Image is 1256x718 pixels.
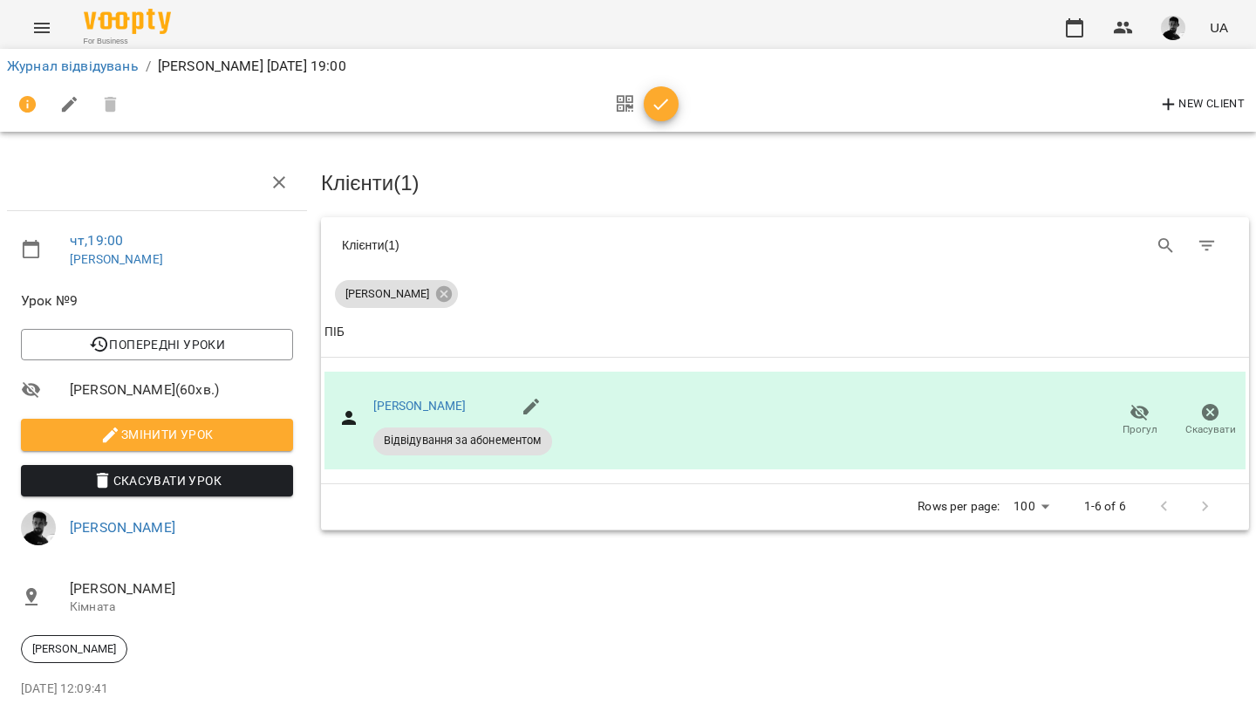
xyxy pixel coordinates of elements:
[84,36,171,47] span: For Business
[21,510,56,545] img: 8a52112dc94124d2042df91b2f95d022.jpg
[335,286,440,302] span: [PERSON_NAME]
[1175,396,1246,445] button: Скасувати
[1104,396,1175,445] button: Прогул
[21,465,293,496] button: Скасувати Урок
[342,236,772,254] div: Клієнти ( 1 )
[324,322,345,343] div: Sort
[324,322,345,343] div: ПІБ
[335,280,458,308] div: [PERSON_NAME]
[21,291,293,311] span: Урок №9
[158,56,346,77] p: [PERSON_NAME] [DATE] 19:00
[35,470,279,491] span: Скасувати Урок
[1210,18,1228,37] span: UA
[1007,494,1055,519] div: 100
[70,380,293,400] span: [PERSON_NAME] ( 60 хв. )
[321,217,1249,273] div: Table Toolbar
[35,424,279,445] span: Змінити урок
[1186,225,1228,267] button: Фільтр
[7,56,1249,77] nav: breadcrumb
[324,322,1246,343] span: ПІБ
[1123,422,1157,437] span: Прогул
[1161,16,1185,40] img: 8a52112dc94124d2042df91b2f95d022.jpg
[70,232,123,249] a: чт , 19:00
[35,334,279,355] span: Попередні уроки
[146,56,151,77] li: /
[1158,94,1245,115] span: New Client
[1185,422,1236,437] span: Скасувати
[373,399,467,413] a: [PERSON_NAME]
[373,433,552,448] span: Відвідування за абонементом
[7,58,139,74] a: Журнал відвідувань
[21,680,293,698] p: [DATE] 12:09:41
[70,578,293,599] span: [PERSON_NAME]
[1084,498,1126,516] p: 1-6 of 6
[21,635,127,663] div: [PERSON_NAME]
[1203,11,1235,44] button: UA
[21,329,293,360] button: Попередні уроки
[21,419,293,450] button: Змінити урок
[1154,91,1249,119] button: New Client
[84,9,171,34] img: Voopty Logo
[70,598,293,616] p: Кімната
[1145,225,1187,267] button: Search
[70,519,175,536] a: [PERSON_NAME]
[21,7,63,49] button: Menu
[321,172,1249,195] h3: Клієнти ( 1 )
[918,498,1000,516] p: Rows per page:
[22,641,126,657] span: [PERSON_NAME]
[70,252,163,266] a: [PERSON_NAME]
